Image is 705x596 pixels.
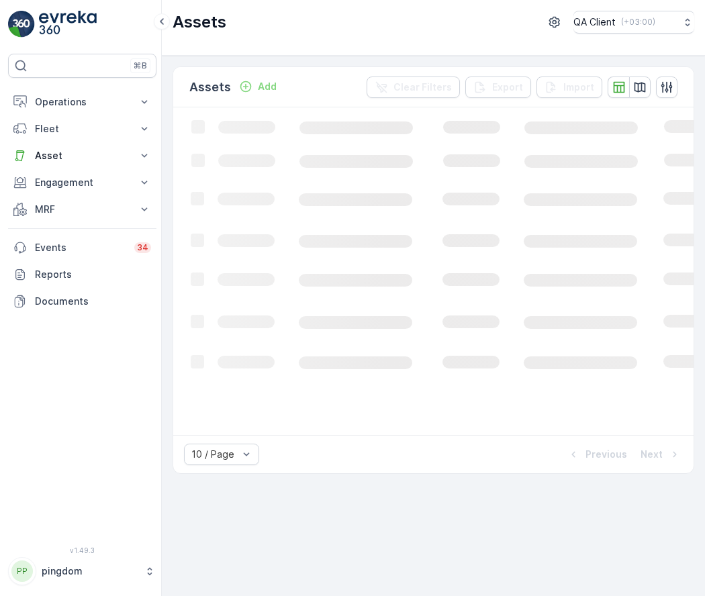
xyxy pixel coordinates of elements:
p: Engagement [35,176,130,189]
p: Reports [35,268,151,281]
p: Previous [585,448,627,461]
p: Operations [35,95,130,109]
button: Engagement [8,169,156,196]
p: ⌘B [134,60,147,71]
p: Import [563,81,594,94]
a: Documents [8,288,156,315]
p: Export [492,81,523,94]
button: Fleet [8,115,156,142]
p: Next [641,448,663,461]
p: Events [35,241,126,254]
div: PP [11,560,33,582]
button: Import [536,77,602,98]
button: Add [234,79,282,95]
button: PPpingdom [8,557,156,585]
p: MRF [35,203,130,216]
p: Assets [189,78,231,97]
p: ( +03:00 ) [621,17,655,28]
a: Events34 [8,234,156,261]
p: Add [258,80,277,93]
p: Fleet [35,122,130,136]
button: Asset [8,142,156,169]
p: Clear Filters [393,81,452,94]
span: v 1.49.3 [8,546,156,554]
button: Operations [8,89,156,115]
button: Clear Filters [367,77,460,98]
p: pingdom [42,564,138,578]
button: Export [465,77,531,98]
p: Assets [173,11,226,33]
button: Next [639,446,683,462]
button: Previous [565,446,628,462]
p: Documents [35,295,151,308]
img: logo_light-DOdMpM7g.png [39,11,97,38]
p: 34 [137,242,148,253]
button: QA Client(+03:00) [573,11,694,34]
p: Asset [35,149,130,162]
p: QA Client [573,15,616,29]
a: Reports [8,261,156,288]
img: logo [8,11,35,38]
button: MRF [8,196,156,223]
